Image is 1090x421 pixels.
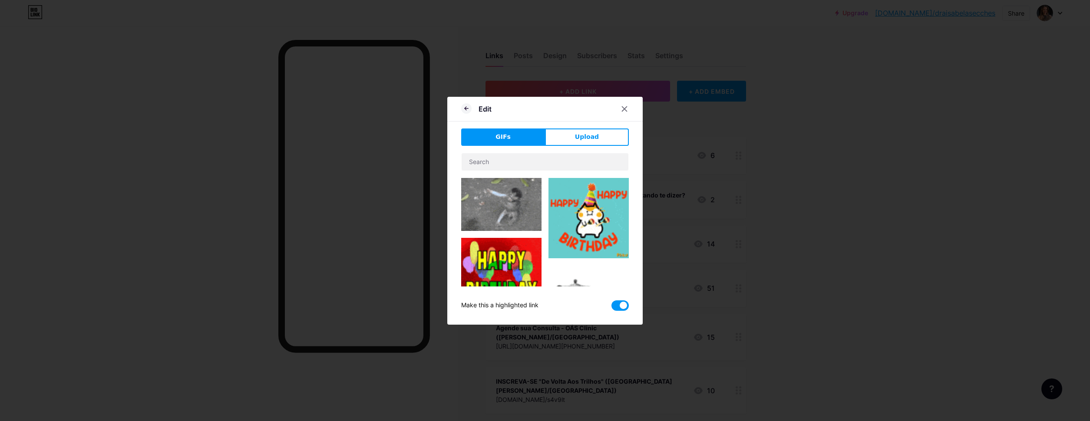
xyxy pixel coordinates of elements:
[461,178,542,231] img: Gihpy
[461,300,538,311] div: Make this a highlighted link
[461,238,542,318] img: Gihpy
[462,153,628,171] input: Search
[548,178,629,258] img: Gihpy
[495,132,511,141] span: GIFs
[461,128,545,146] button: GIFs
[548,265,629,352] img: Gihpy
[545,128,629,146] button: Upload
[479,104,492,114] div: Edit
[575,132,599,141] span: Upload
